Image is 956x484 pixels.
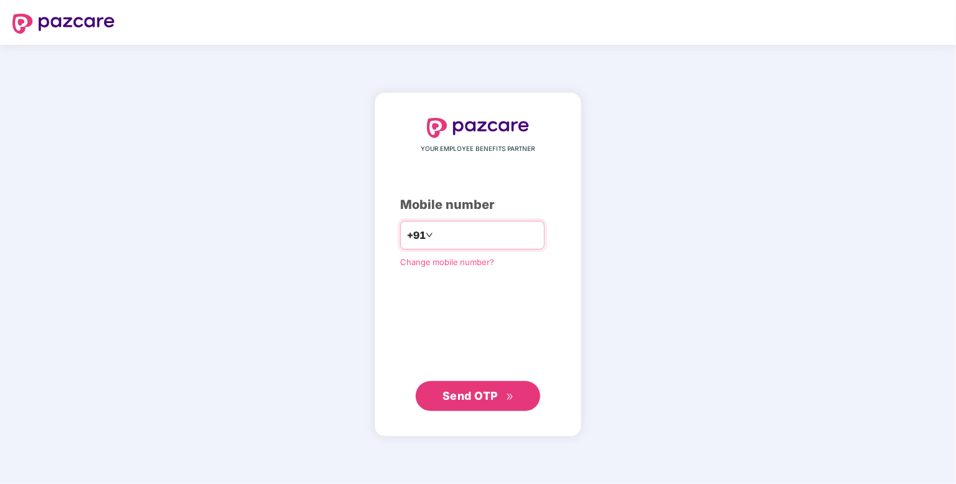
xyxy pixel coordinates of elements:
[416,381,540,411] button: Send OTPdouble-right
[407,228,426,243] span: +91
[427,118,529,138] img: logo
[421,144,535,154] span: YOUR EMPLOYEE BENEFITS PARTNER
[12,14,115,34] img: logo
[400,195,556,215] div: Mobile number
[506,393,514,401] span: double-right
[442,389,498,402] span: Send OTP
[400,257,494,267] a: Change mobile number?
[426,231,433,239] span: down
